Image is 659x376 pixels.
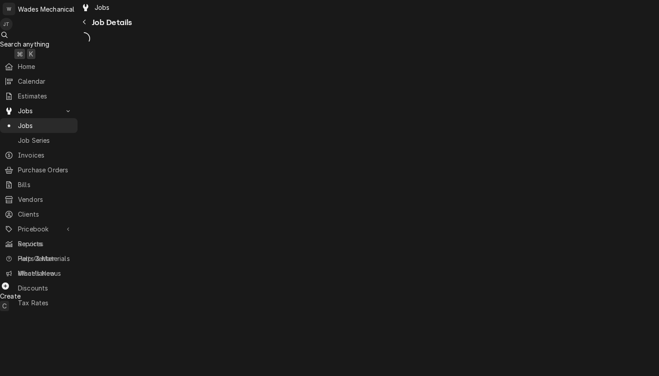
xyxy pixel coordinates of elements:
span: Vendors [18,195,73,204]
span: K [29,49,33,59]
div: W [3,3,15,15]
span: Tax Rates [18,298,73,308]
span: Job Details [92,18,132,27]
span: Jobs [95,3,110,12]
span: Job Series [18,136,73,145]
span: Jobs [18,106,60,115]
span: Discounts [18,283,73,293]
span: Home [18,62,73,71]
span: Help Center [18,254,72,263]
button: Navigate back [78,15,92,29]
span: What's New [18,269,72,278]
span: ⌘ [17,49,23,59]
span: Calendar [18,77,73,86]
span: Jobs [18,121,73,130]
span: Bills [18,180,73,189]
span: Estimates [18,91,73,101]
span: Loading... [78,31,90,46]
span: Clients [18,209,73,219]
span: C [2,301,7,311]
span: Invoices [18,150,73,160]
span: Purchase Orders [18,165,73,175]
span: Reports [18,239,73,248]
div: Wades Mechanical [18,4,75,14]
span: Pricebook [18,224,60,234]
